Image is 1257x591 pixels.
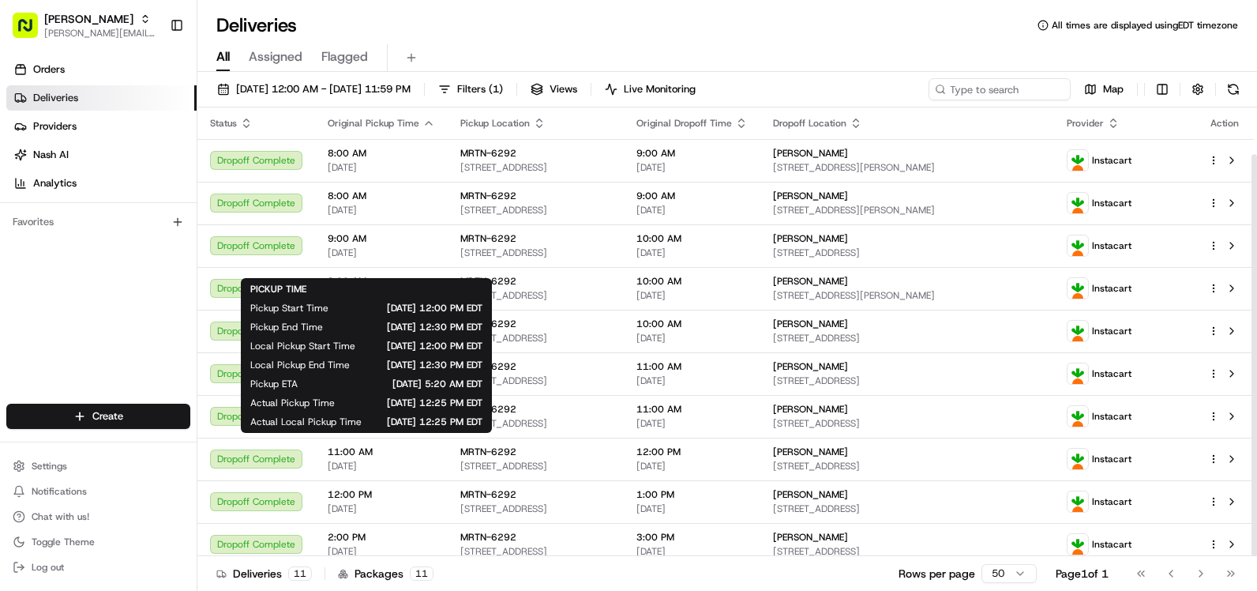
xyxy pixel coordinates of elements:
[773,147,848,160] span: [PERSON_NAME]
[598,78,703,100] button: Live Monitoring
[328,147,435,160] span: 8:00 AM
[550,82,577,96] span: Views
[773,247,1041,259] span: [STREET_ADDRESS]
[773,488,848,501] span: [PERSON_NAME]
[899,566,975,582] p: Rows per page
[489,82,503,96] span: ( 1 )
[216,13,297,38] h1: Deliveries
[348,321,482,333] span: [DATE] 12:30 PM EDT
[6,85,197,111] a: Deliveries
[236,82,411,96] span: [DATE] 12:00 AM - [DATE] 11:59 PM
[460,332,611,344] span: [STREET_ADDRESS]
[636,446,748,458] span: 12:00 PM
[636,232,748,245] span: 10:00 AM
[636,545,748,558] span: [DATE]
[1068,150,1088,171] img: profile_instacart_ahold_partner.png
[1068,235,1088,256] img: profile_instacart_ahold_partner.png
[1092,282,1131,295] span: Instacart
[32,485,87,498] span: Notifications
[92,409,123,423] span: Create
[33,176,77,190] span: Analytics
[33,62,65,77] span: Orders
[773,117,846,130] span: Dropoff Location
[636,332,748,344] span: [DATE]
[773,332,1041,344] span: [STREET_ADDRESS]
[1068,491,1088,512] img: profile_instacart_ahold_partner.png
[216,47,230,66] span: All
[338,566,433,582] div: Packages
[460,289,611,302] span: [STREET_ADDRESS]
[1208,117,1241,130] div: Action
[6,480,190,503] button: Notifications
[328,531,435,544] span: 2:00 PM
[460,417,611,430] span: [STREET_ADDRESS]
[773,161,1041,174] span: [STREET_ADDRESS][PERSON_NAME]
[6,57,197,82] a: Orders
[460,275,516,288] span: MRTN-6292
[460,503,611,515] span: [STREET_ADDRESS]
[250,378,298,390] span: Pickup ETA
[6,556,190,578] button: Log out
[1067,117,1104,130] span: Provider
[32,460,67,472] span: Settings
[249,47,302,66] span: Assigned
[460,488,516,501] span: MRTN-6292
[636,117,732,130] span: Original Dropoff Time
[250,283,306,295] span: PICKUP TIME
[460,161,611,174] span: [STREET_ADDRESS]
[250,359,350,371] span: Local Pickup End Time
[636,318,748,330] span: 10:00 AM
[328,190,435,202] span: 8:00 AM
[1092,410,1131,423] span: Instacart
[6,6,163,44] button: [PERSON_NAME][PERSON_NAME][EMAIL_ADDRESS][PERSON_NAME][DOMAIN_NAME]
[33,91,78,105] span: Deliveries
[323,378,482,390] span: [DATE] 5:20 AM EDT
[328,247,435,259] span: [DATE]
[773,417,1041,430] span: [STREET_ADDRESS]
[636,190,748,202] span: 9:00 AM
[6,114,197,139] a: Providers
[44,11,133,27] button: [PERSON_NAME]
[460,232,516,245] span: MRTN-6292
[1077,78,1131,100] button: Map
[375,359,482,371] span: [DATE] 12:30 PM EDT
[773,403,848,416] span: [PERSON_NAME]
[636,375,748,387] span: [DATE]
[1068,406,1088,427] img: profile_instacart_ahold_partner.png
[773,375,1041,387] span: [STREET_ADDRESS]
[328,446,435,458] span: 11:00 AM
[44,27,157,40] span: [PERSON_NAME][EMAIL_ADDRESS][PERSON_NAME][DOMAIN_NAME]
[1092,154,1131,167] span: Instacart
[460,190,516,202] span: MRTN-6292
[32,510,89,523] span: Chat with us!
[636,403,748,416] span: 11:00 AM
[33,148,69,162] span: Nash AI
[1056,566,1109,582] div: Page 1 of 1
[1092,367,1131,380] span: Instacart
[328,488,435,501] span: 12:00 PM
[460,545,611,558] span: [STREET_ADDRESS]
[773,460,1041,472] span: [STREET_ADDRESS]
[636,460,748,472] span: [DATE]
[636,204,748,216] span: [DATE]
[360,397,482,409] span: [DATE] 12:25 PM EDT
[636,161,748,174] span: [DATE]
[773,503,1041,515] span: [STREET_ADDRESS]
[328,161,435,174] span: [DATE]
[381,340,482,352] span: [DATE] 12:00 PM EDT
[773,531,848,544] span: [PERSON_NAME]
[328,275,435,288] span: 9:00 AM
[773,232,848,245] span: [PERSON_NAME]
[1068,534,1088,555] img: profile_instacart_ahold_partner.png
[929,78,1071,100] input: Type to search
[636,147,748,160] span: 9:00 AM
[636,275,748,288] span: 10:00 AM
[321,47,368,66] span: Flagged
[1068,278,1088,299] img: profile_instacart_ahold_partner.png
[410,567,433,581] div: 11
[328,460,435,472] span: [DATE]
[1103,82,1124,96] span: Map
[1092,495,1131,508] span: Instacart
[328,232,435,245] span: 9:00 AM
[6,404,190,429] button: Create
